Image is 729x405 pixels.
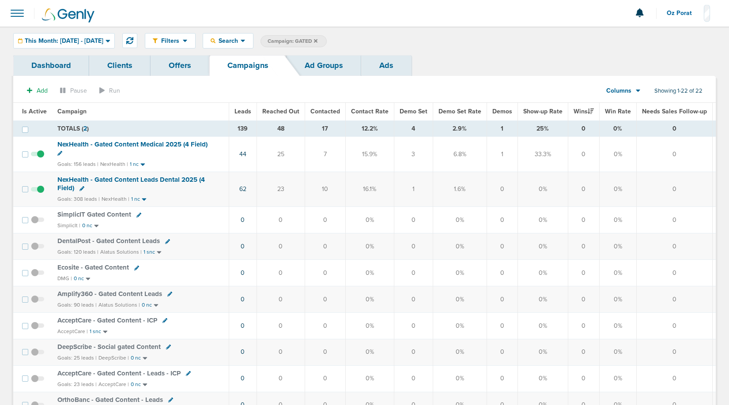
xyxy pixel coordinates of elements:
small: Goals: 308 leads | [57,196,100,202]
td: 0 [394,339,433,365]
td: 0% [599,233,636,260]
span: Oz Porat [667,10,698,16]
td: 0% [345,339,394,365]
td: 0 [636,260,712,286]
td: 16.1% [345,172,394,206]
span: Is Active [22,108,47,115]
td: 4 [394,120,433,137]
td: 0 [568,233,599,260]
td: 0 [305,365,345,392]
small: 0 nc [74,275,84,282]
a: 0 [241,243,245,250]
td: 0% [599,312,636,339]
small: 1 snc [144,249,155,255]
span: This Month: [DATE] - [DATE] [25,38,103,44]
a: Ad Groups [287,55,361,76]
td: 0 [636,339,712,365]
small: 0 nc [131,381,141,388]
span: AcceptCare - Gated Content - ICP [57,316,157,324]
span: SimplicIT Gated Content [57,210,131,218]
img: Genly [42,8,94,22]
td: 0 [487,339,517,365]
td: 48 [257,120,305,137]
td: 0% [599,137,636,172]
td: 0% [517,365,568,392]
small: Alatus Solutions | [98,302,140,308]
td: 23 [257,172,305,206]
td: 0% [345,260,394,286]
td: 0% [517,286,568,313]
td: 0 [305,207,345,233]
span: Contacted [310,108,340,115]
td: 0 [568,260,599,286]
td: 1 [394,172,433,206]
td: TOTALS ( ) [52,120,229,137]
span: Add [37,87,48,94]
span: OrthoBanc - Gated Content - Leads [57,396,163,404]
a: 0 [241,269,245,277]
td: 0 [257,207,305,233]
td: 0% [599,260,636,286]
td: 0 [568,172,599,206]
td: 0 [487,365,517,392]
span: Reached Out [262,108,299,115]
td: 0 [305,339,345,365]
small: 1 snc [90,328,101,335]
td: 25% [517,120,568,137]
td: 0 [487,260,517,286]
span: Demo Set [400,108,427,115]
a: 62 [239,185,246,193]
td: 0 [487,312,517,339]
span: NexHealth - Gated Content Leads Dental 2025 (4 Field) [57,176,205,192]
td: 0% [517,233,568,260]
td: 0% [433,233,487,260]
td: 0 [568,339,599,365]
td: 0 [305,312,345,339]
td: 0% [433,260,487,286]
small: AcceptCare | [98,381,129,387]
a: Dashboard [13,55,89,76]
td: 0 [487,286,517,313]
span: Demos [492,108,512,115]
td: 0 [568,120,599,137]
span: NexHealth - Gated Content Medical 2025 (4 Field) [57,140,208,148]
td: 139 [229,120,257,137]
td: 0% [599,120,636,137]
small: 1 nc [130,161,139,168]
td: 0% [345,312,394,339]
td: 7 [305,137,345,172]
td: 0% [517,260,568,286]
small: 0 nc [131,355,141,361]
small: AcceptCare | [57,328,88,334]
small: NexHealth | [100,161,128,167]
span: Win Rate [605,108,631,115]
button: Add [22,84,53,97]
td: 0 [394,207,433,233]
small: Goals: 90 leads | [57,302,97,308]
td: 0 [568,207,599,233]
a: 0 [241,216,245,224]
td: 0 [568,312,599,339]
span: Campaign: GATED [268,37,317,45]
small: DMG | [57,275,72,281]
a: Clients [89,55,151,76]
span: Demo Set Rate [438,108,481,115]
a: Offers [151,55,209,76]
td: 0% [517,312,568,339]
span: Leads [234,108,251,115]
a: 44 [239,150,246,158]
td: 0 [394,286,433,313]
td: 0% [433,312,487,339]
td: 1 [487,120,517,137]
td: 0 [394,260,433,286]
span: Search [215,37,241,45]
td: 0% [599,286,636,313]
small: 0 nc [82,222,92,229]
td: 15.9% [345,137,394,172]
td: 0 [636,172,712,206]
td: 0% [517,339,568,365]
td: 1 [487,137,517,172]
td: 0 [305,233,345,260]
a: Ads [361,55,412,76]
td: 0% [517,172,568,206]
